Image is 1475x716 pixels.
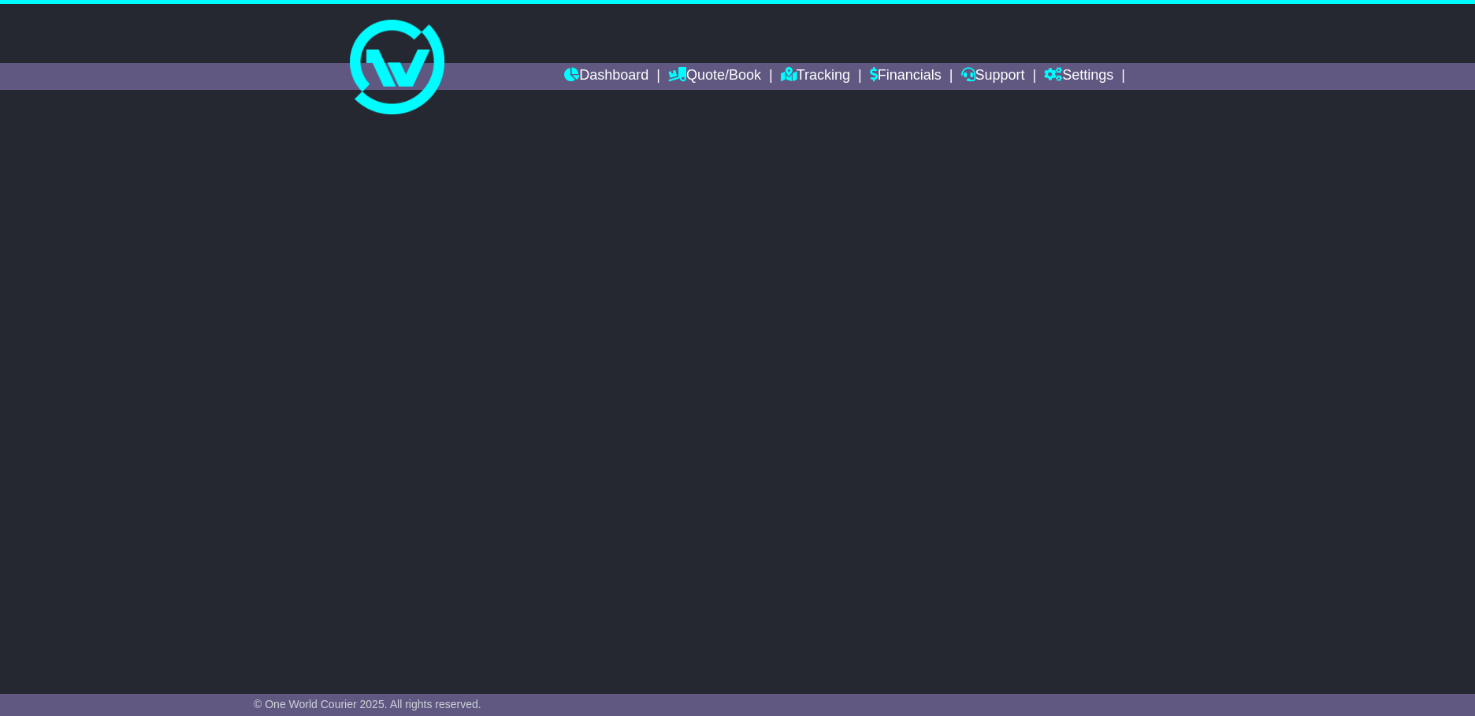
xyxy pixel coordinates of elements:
a: Settings [1044,63,1113,90]
a: Dashboard [564,63,648,90]
a: Support [961,63,1025,90]
a: Tracking [781,63,850,90]
a: Quote/Book [668,63,761,90]
a: Financials [870,63,942,90]
span: © One World Courier 2025. All rights reserved. [254,698,481,710]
